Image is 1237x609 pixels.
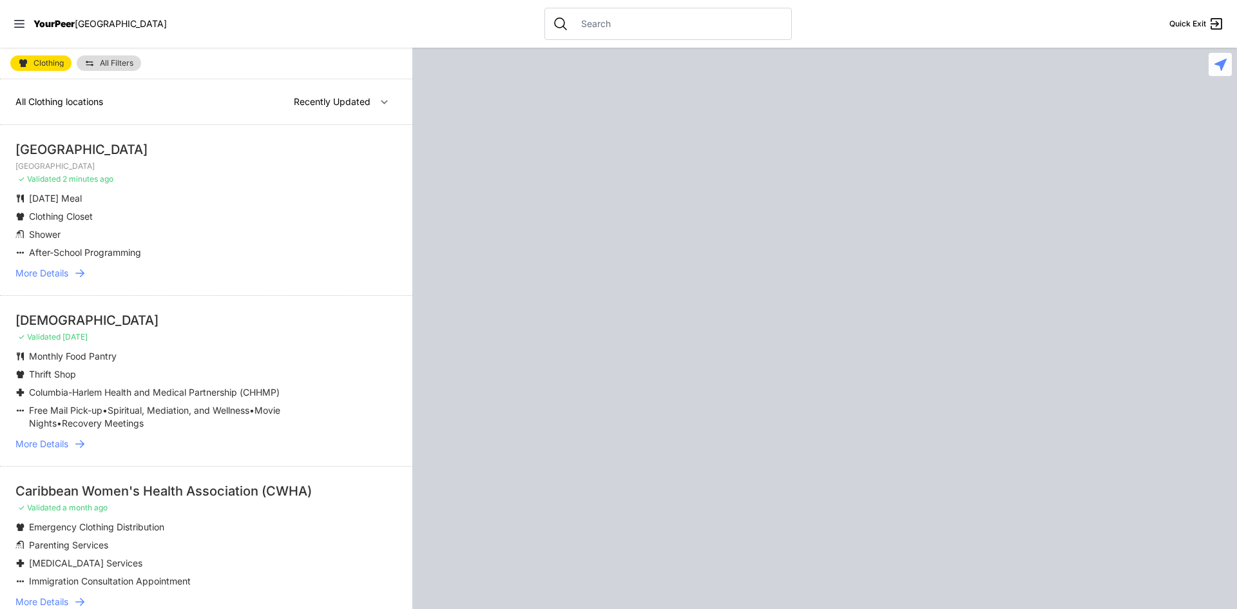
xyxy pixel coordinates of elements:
p: [GEOGRAPHIC_DATA] [15,161,397,171]
a: Quick Exit [1169,16,1224,32]
input: Search [573,17,783,30]
span: [DATE] Meal [29,193,82,204]
span: Spiritual, Mediation, and Wellness [108,405,249,416]
span: All Filters [100,59,133,67]
span: 2 minutes ago [62,174,113,184]
span: More Details [15,595,68,608]
a: More Details [15,267,397,280]
span: • [249,405,254,416]
span: [MEDICAL_DATA] Services [29,557,142,568]
a: More Details [15,438,397,450]
span: ✓ Validated [18,503,61,512]
span: YourPeer [34,18,75,29]
div: Caribbean Women's Health Association (CWHA) [15,482,397,500]
span: • [102,405,108,416]
span: Recovery Meetings [62,418,144,429]
span: Quick Exit [1169,19,1206,29]
span: Emergency Clothing Distribution [29,521,164,532]
a: Clothing [10,55,72,71]
span: ✓ Validated [18,174,61,184]
span: More Details [15,438,68,450]
span: Monthly Food Pantry [29,351,117,362]
span: Thrift Shop [29,369,76,380]
span: Clothing Closet [29,211,93,222]
span: After-School Programming [29,247,141,258]
span: More Details [15,267,68,280]
a: YourPeer[GEOGRAPHIC_DATA] [34,20,167,28]
a: All Filters [77,55,141,71]
span: • [57,418,62,429]
div: [DEMOGRAPHIC_DATA] [15,311,397,329]
span: Shower [29,229,61,240]
span: Columbia-Harlem Health and Medical Partnership (CHHMP) [29,387,280,398]
span: Clothing [34,59,64,67]
span: [GEOGRAPHIC_DATA] [75,18,167,29]
span: Parenting Services [29,539,108,550]
span: Free Mail Pick-up [29,405,102,416]
span: [DATE] [62,332,88,342]
span: Immigration Consultation Appointment [29,575,191,586]
div: [GEOGRAPHIC_DATA] [15,140,397,159]
span: a month ago [62,503,108,512]
span: All Clothing locations [15,96,103,107]
a: More Details [15,595,397,608]
span: ✓ Validated [18,332,61,342]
